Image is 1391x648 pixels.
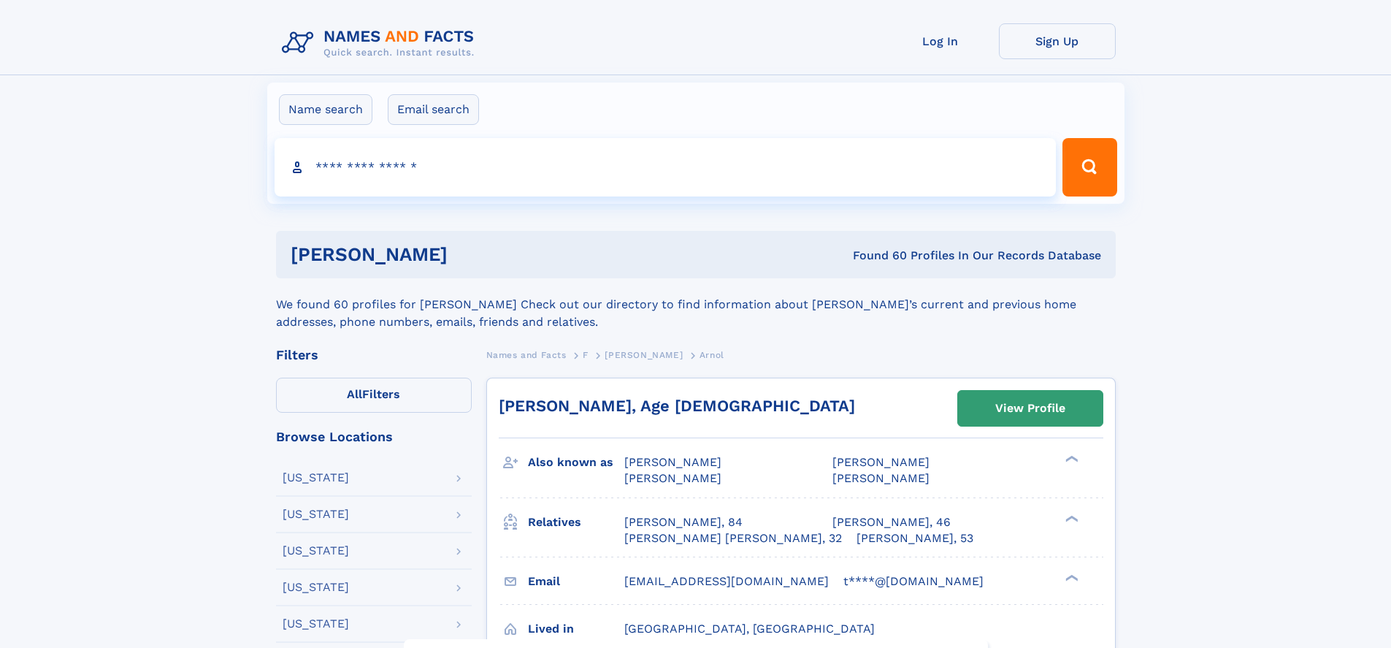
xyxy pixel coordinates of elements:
[624,574,829,588] span: [EMAIL_ADDRESS][DOMAIN_NAME]
[882,23,999,59] a: Log In
[275,138,1057,197] input: search input
[995,392,1065,425] div: View Profile
[999,23,1116,59] a: Sign Up
[528,617,624,641] h3: Lived in
[279,94,372,125] label: Name search
[624,530,842,546] a: [PERSON_NAME] [PERSON_NAME], 32
[605,346,683,364] a: [PERSON_NAME]
[832,455,930,469] span: [PERSON_NAME]
[276,23,486,63] img: Logo Names and Facts
[1062,138,1116,197] button: Search Button
[276,278,1116,331] div: We found 60 profiles for [PERSON_NAME] Check out our directory to find information about [PERSON_...
[283,545,349,557] div: [US_STATE]
[486,346,567,364] a: Names and Facts
[528,450,624,475] h3: Also known as
[624,622,875,636] span: [GEOGRAPHIC_DATA], [GEOGRAPHIC_DATA]
[1062,514,1079,523] div: ❯
[605,350,683,360] span: [PERSON_NAME]
[291,245,651,264] h1: [PERSON_NAME]
[283,582,349,593] div: [US_STATE]
[650,248,1101,264] div: Found 60 Profiles In Our Records Database
[1062,454,1079,464] div: ❯
[832,514,951,530] a: [PERSON_NAME], 46
[528,569,624,594] h3: Email
[624,514,743,530] a: [PERSON_NAME], 84
[700,350,724,360] span: Arnol
[283,508,349,520] div: [US_STATE]
[499,397,855,415] a: [PERSON_NAME], Age [DEMOGRAPHIC_DATA]
[388,94,479,125] label: Email search
[283,618,349,630] div: [US_STATE]
[276,348,472,362] div: Filters
[1062,573,1079,582] div: ❯
[283,472,349,484] div: [US_STATE]
[857,530,973,546] a: [PERSON_NAME], 53
[583,350,589,360] span: F
[624,455,721,469] span: [PERSON_NAME]
[624,471,721,485] span: [PERSON_NAME]
[832,471,930,485] span: [PERSON_NAME]
[276,378,472,413] label: Filters
[276,430,472,443] div: Browse Locations
[583,346,589,364] a: F
[958,391,1103,426] a: View Profile
[528,510,624,535] h3: Relatives
[347,387,362,401] span: All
